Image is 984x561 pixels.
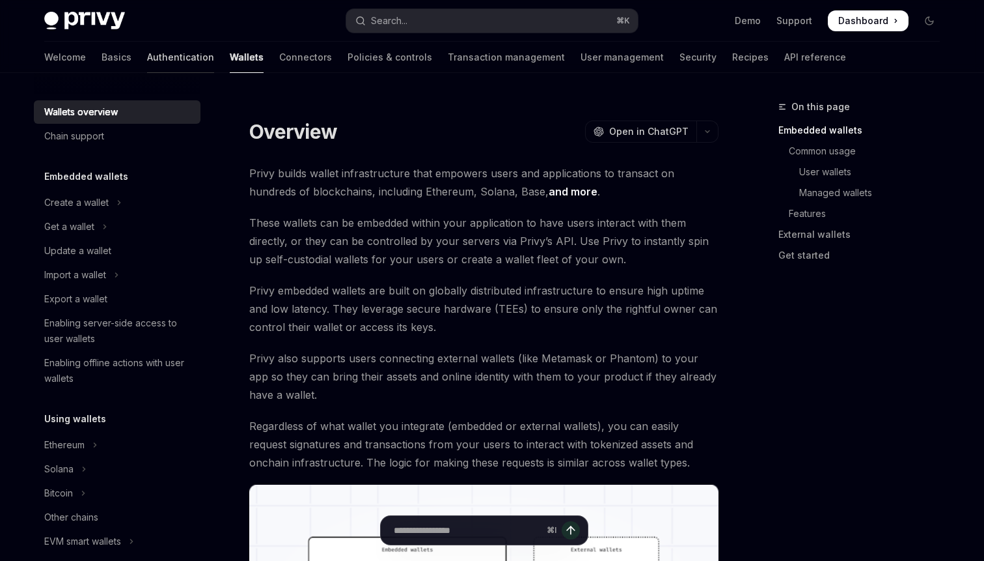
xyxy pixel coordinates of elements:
button: Toggle Ethereum section [34,433,200,457]
a: Wallets [230,42,264,73]
a: Chain support [34,124,200,148]
span: Privy builds wallet infrastructure that empowers users and applications to transact on hundreds o... [249,164,718,201]
span: Privy also supports users connecting external wallets (like Metamask or Phantom) to your app so t... [249,349,718,404]
a: and more [549,185,597,199]
a: Common usage [778,141,950,162]
button: Toggle Bitcoin section [34,482,200,505]
div: Other chains [44,510,98,525]
span: Dashboard [838,14,888,27]
button: Toggle Solana section [34,457,200,481]
a: External wallets [778,224,950,245]
span: Privy embedded wallets are built on globally distributed infrastructure to ensure high uptime and... [249,281,718,336]
button: Toggle EVM smart wallets section [34,530,200,553]
a: Enabling offline actions with user wallets [34,351,200,390]
a: User wallets [778,162,950,182]
div: EVM smart wallets [44,534,121,549]
a: Security [679,42,717,73]
a: Authentication [147,42,214,73]
a: Transaction management [448,42,565,73]
h5: Embedded wallets [44,169,128,184]
a: Update a wallet [34,239,200,263]
button: Toggle dark mode [919,10,940,31]
a: Demo [735,14,761,27]
div: Import a wallet [44,267,106,283]
h5: Using wallets [44,411,106,427]
a: Features [778,203,950,224]
button: Send message [562,521,580,539]
div: Bitcoin [44,485,73,501]
div: Export a wallet [44,291,107,307]
a: API reference [784,42,846,73]
span: ⌘ K [616,16,630,26]
a: Connectors [279,42,332,73]
a: Get started [778,245,950,266]
div: Enabling server-side access to user wallets [44,315,193,347]
div: Ethereum [44,437,85,453]
div: Get a wallet [44,219,94,235]
button: Toggle Import a wallet section [34,263,200,287]
a: Embedded wallets [778,120,950,141]
a: Wallets overview [34,100,200,124]
a: Managed wallets [778,182,950,203]
img: dark logo [44,12,125,30]
a: Policies & controls [348,42,432,73]
div: Solana [44,461,74,477]
h1: Overview [249,120,337,143]
a: Dashboard [828,10,909,31]
input: Ask a question... [394,516,541,545]
span: These wallets can be embedded within your application to have users interact with them directly, ... [249,214,718,268]
div: Update a wallet [44,243,111,259]
div: Create a wallet [44,195,109,210]
span: On this page [791,99,850,115]
div: Enabling offline actions with user wallets [44,355,193,386]
a: Export a wallet [34,287,200,311]
div: Search... [371,13,407,29]
a: Other chains [34,506,200,529]
a: Recipes [732,42,769,73]
a: User management [581,42,664,73]
div: Wallets overview [44,104,118,120]
button: Open in ChatGPT [585,121,696,143]
span: Open in ChatGPT [609,125,689,138]
button: Open search [346,9,638,33]
div: Chain support [44,128,104,144]
a: Basics [102,42,131,73]
a: Support [776,14,812,27]
button: Toggle Create a wallet section [34,191,200,214]
a: Welcome [44,42,86,73]
button: Toggle Get a wallet section [34,215,200,238]
a: Enabling server-side access to user wallets [34,311,200,351]
span: Regardless of what wallet you integrate (embedded or external wallets), you can easily request si... [249,417,718,472]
